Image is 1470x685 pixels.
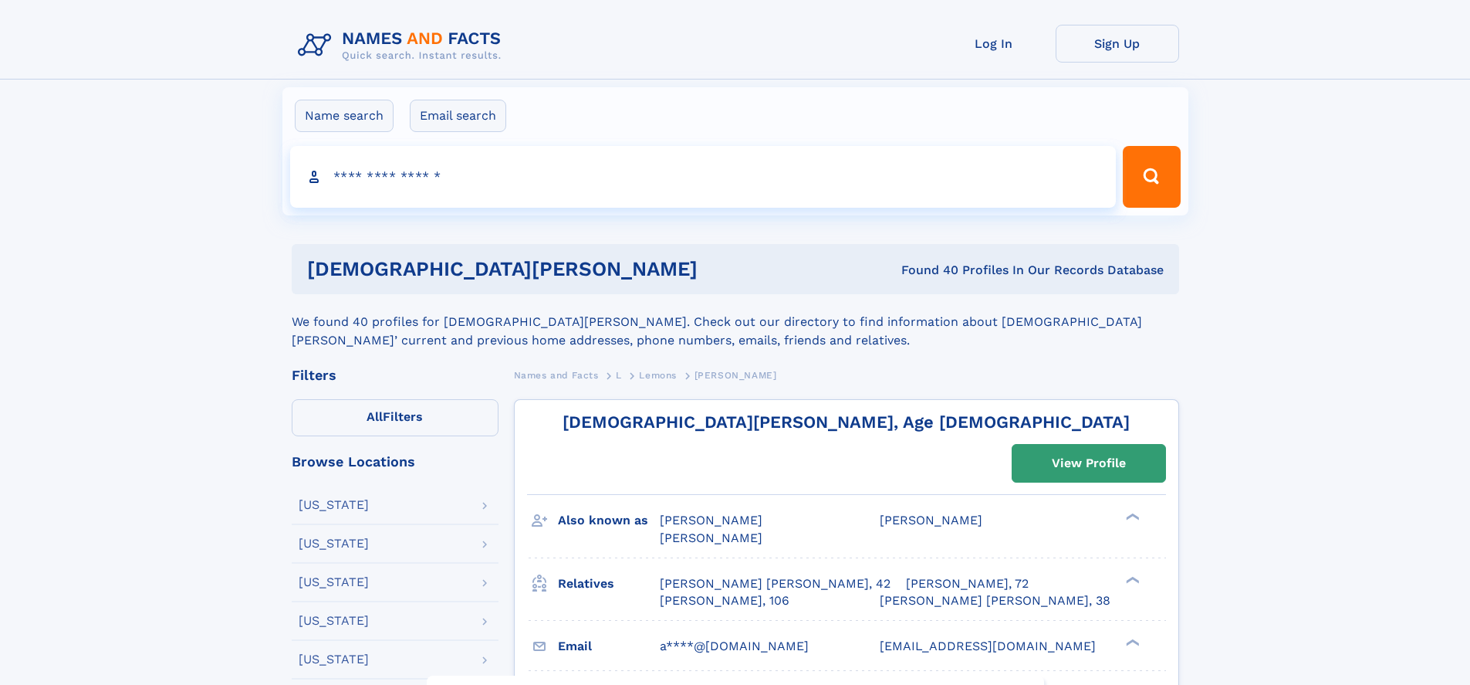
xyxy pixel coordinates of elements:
[932,25,1056,63] a: Log In
[292,368,498,382] div: Filters
[694,370,777,381] span: [PERSON_NAME]
[290,146,1117,208] input: search input
[1122,575,1141,585] div: ❯
[563,412,1130,432] a: [DEMOGRAPHIC_DATA][PERSON_NAME], Age [DEMOGRAPHIC_DATA]
[639,370,677,381] span: Lemons
[1122,512,1141,522] div: ❯
[1012,445,1165,482] a: View Profile
[880,639,1096,653] span: [EMAIL_ADDRESS][DOMAIN_NAME]
[660,575,890,592] a: [PERSON_NAME] [PERSON_NAME], 42
[292,399,498,436] label: Filters
[299,499,369,511] div: [US_STATE]
[299,576,369,588] div: [US_STATE]
[799,262,1164,279] div: Found 40 Profiles In Our Records Database
[292,455,498,469] div: Browse Locations
[906,575,1029,592] a: [PERSON_NAME], 72
[616,365,622,385] a: L
[558,507,660,534] h3: Also known as
[1052,446,1126,481] div: View Profile
[367,409,383,424] span: All
[410,100,506,132] label: Email search
[558,633,660,660] h3: Email
[880,592,1110,609] a: [PERSON_NAME] [PERSON_NAME], 38
[292,294,1179,350] div: We found 40 profiles for [DEMOGRAPHIC_DATA][PERSON_NAME]. Check out our directory to find informa...
[307,259,799,279] h1: [DEMOGRAPHIC_DATA][PERSON_NAME]
[558,571,660,597] h3: Relatives
[639,365,677,385] a: Lemons
[299,537,369,550] div: [US_STATE]
[1122,637,1141,647] div: ❯
[295,100,394,132] label: Name search
[660,531,762,545] span: [PERSON_NAME]
[660,513,762,527] span: [PERSON_NAME]
[616,370,622,381] span: L
[299,615,369,627] div: [US_STATE]
[660,592,789,609] a: [PERSON_NAME], 106
[880,513,982,527] span: [PERSON_NAME]
[1056,25,1179,63] a: Sign Up
[514,365,599,385] a: Names and Facts
[299,653,369,666] div: [US_STATE]
[1123,146,1180,208] button: Search Button
[292,25,514,66] img: Logo Names and Facts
